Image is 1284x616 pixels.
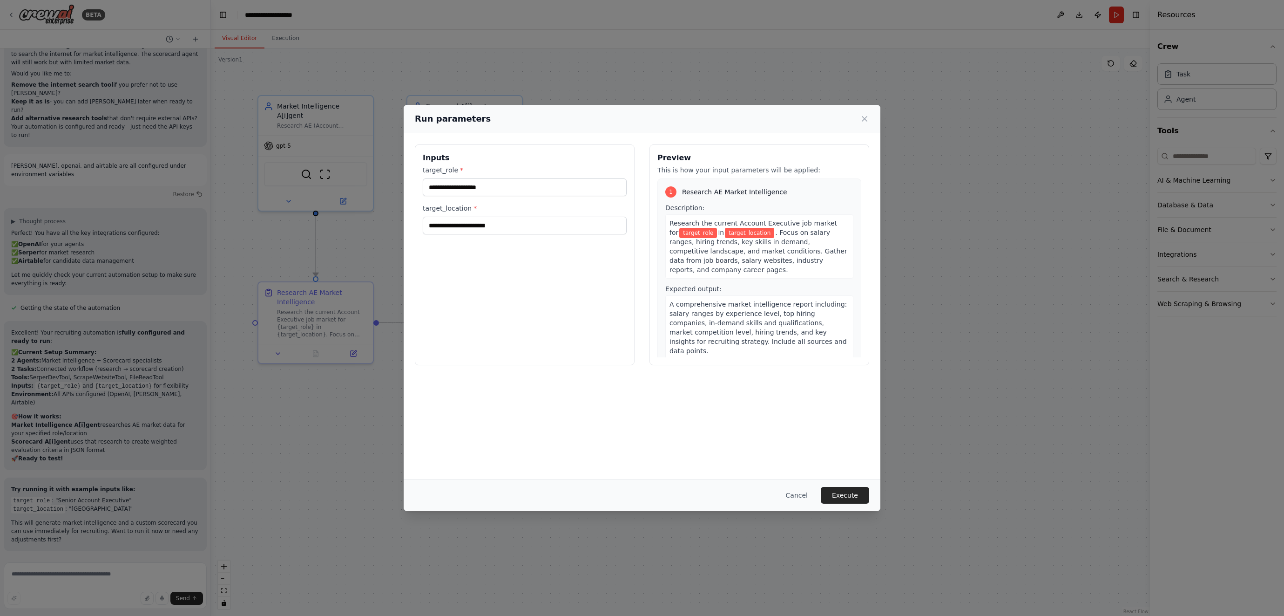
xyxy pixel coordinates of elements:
[669,219,837,236] span: Research the current Account Executive job market for
[665,186,676,198] div: 1
[665,204,704,212] span: Description:
[657,152,861,164] h3: Preview
[778,487,815,504] button: Cancel
[669,229,847,274] span: . Focus on salary ranges, hiring trends, key skills in demand, competitive landscape, and market ...
[423,152,627,164] h3: Inputs
[718,229,724,236] span: in
[657,165,861,175] p: This is how your input parameters will be applied:
[665,285,722,293] span: Expected output:
[423,165,627,175] label: target_role
[669,301,847,355] span: A comprehensive market intelligence report including: salary ranges by experience level, top hiri...
[725,228,774,238] span: Variable: target_location
[821,487,869,504] button: Execute
[423,204,627,213] label: target_location
[682,187,787,197] span: Research AE Market Intelligence
[415,112,491,125] h2: Run parameters
[679,228,717,238] span: Variable: target_role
